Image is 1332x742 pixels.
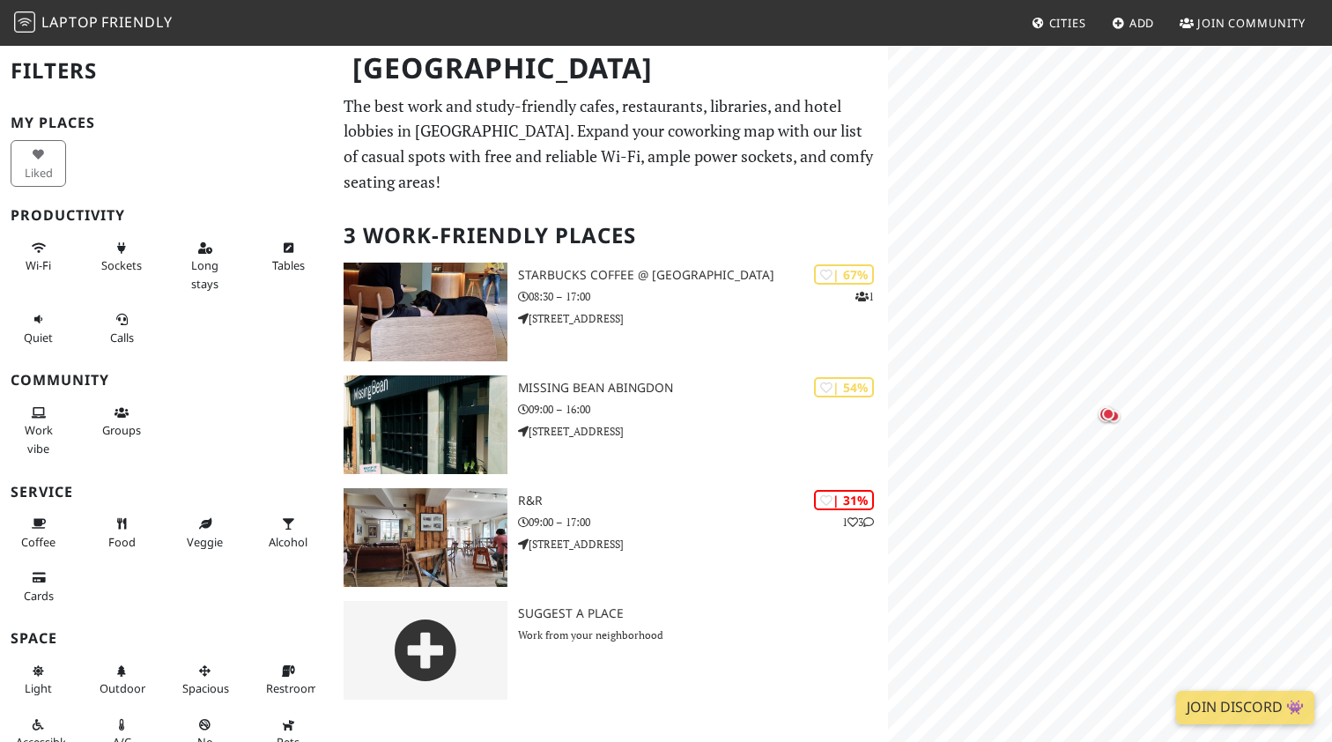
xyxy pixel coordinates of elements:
[272,257,305,273] span: Work-friendly tables
[94,305,150,352] button: Calls
[814,377,874,397] div: | 54%
[814,490,874,510] div: | 31%
[26,257,51,273] span: Stable Wi-Fi
[518,606,888,621] h3: Suggest a Place
[518,268,888,283] h3: Starbucks Coffee @ [GEOGRAPHIC_DATA]
[344,263,507,361] img: Starbucks Coffee @ Market Place
[11,372,322,389] h3: Community
[1197,15,1306,31] span: Join Community
[518,288,888,305] p: 08:30 – 17:00
[842,514,874,531] p: 1 3
[344,601,507,700] img: gray-place-d2bdb4477600e061c01bd816cc0f2ef0cfcb1ca9e3ad78868dd16fb2af073a21.png
[94,398,150,445] button: Groups
[94,657,150,703] button: Outdoor
[11,207,322,224] h3: Productivity
[11,484,322,501] h3: Service
[1025,7,1093,39] a: Cities
[1095,403,1118,426] div: Map marker
[94,509,150,556] button: Food
[11,115,322,131] h3: My Places
[338,44,884,93] h1: [GEOGRAPHIC_DATA]
[518,381,888,396] h3: Missing Bean Abingdon
[14,8,173,39] a: LaptopFriendly LaptopFriendly
[177,234,233,298] button: Long stays
[261,509,316,556] button: Alcohol
[94,234,150,280] button: Sockets
[344,93,877,195] p: The best work and study-friendly cafes, restaurants, libraries, and hotel lobbies in [GEOGRAPHIC_...
[100,680,145,696] span: Outdoor area
[24,588,54,604] span: Credit cards
[177,657,233,703] button: Spacious
[261,234,316,280] button: Tables
[518,627,888,643] p: Work from your neighborhood
[108,534,136,550] span: Food
[11,509,66,556] button: Coffee
[11,657,66,703] button: Light
[182,680,229,696] span: Spacious
[1049,15,1086,31] span: Cities
[1176,691,1314,724] a: Join Discord 👾
[269,534,307,550] span: Alcohol
[191,257,218,291] span: Long stays
[518,401,888,418] p: 09:00 – 16:00
[11,563,66,610] button: Cards
[333,488,888,587] a: R&R | 31% 13 R&R 09:00 – 17:00 [STREET_ADDRESS]
[11,305,66,352] button: Quiet
[110,330,134,345] span: Video/audio calls
[814,264,874,285] div: | 67%
[41,12,99,32] span: Laptop
[344,488,507,587] img: R&R
[344,209,877,263] h2: 3 Work-Friendly Places
[261,657,316,703] button: Restroom
[25,422,53,456] span: People working
[855,288,874,305] p: 1
[177,509,233,556] button: Veggie
[102,422,141,438] span: Group tables
[24,330,53,345] span: Quiet
[14,11,35,33] img: LaptopFriendly
[518,423,888,440] p: [STREET_ADDRESS]
[1105,7,1162,39] a: Add
[21,534,55,550] span: Coffee
[333,263,888,361] a: Starbucks Coffee @ Market Place | 67% 1 Starbucks Coffee @ [GEOGRAPHIC_DATA] 08:30 – 17:00 [STREE...
[11,398,66,463] button: Work vibe
[1098,403,1119,424] div: Map marker
[518,493,888,508] h3: R&R
[101,257,142,273] span: Power sockets
[11,44,322,98] h2: Filters
[1129,15,1155,31] span: Add
[101,12,172,32] span: Friendly
[187,534,223,550] span: Veggie
[333,601,888,700] a: Suggest a Place Work from your neighborhood
[518,536,888,553] p: [STREET_ADDRESS]
[518,310,888,327] p: [STREET_ADDRESS]
[266,680,318,696] span: Restroom
[11,630,322,647] h3: Space
[25,680,52,696] span: Natural light
[344,375,507,474] img: Missing Bean Abingdon
[11,234,66,280] button: Wi-Fi
[333,375,888,474] a: Missing Bean Abingdon | 54% Missing Bean Abingdon 09:00 – 16:00 [STREET_ADDRESS]
[518,514,888,531] p: 09:00 – 17:00
[1103,405,1124,427] div: Map marker
[1173,7,1313,39] a: Join Community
